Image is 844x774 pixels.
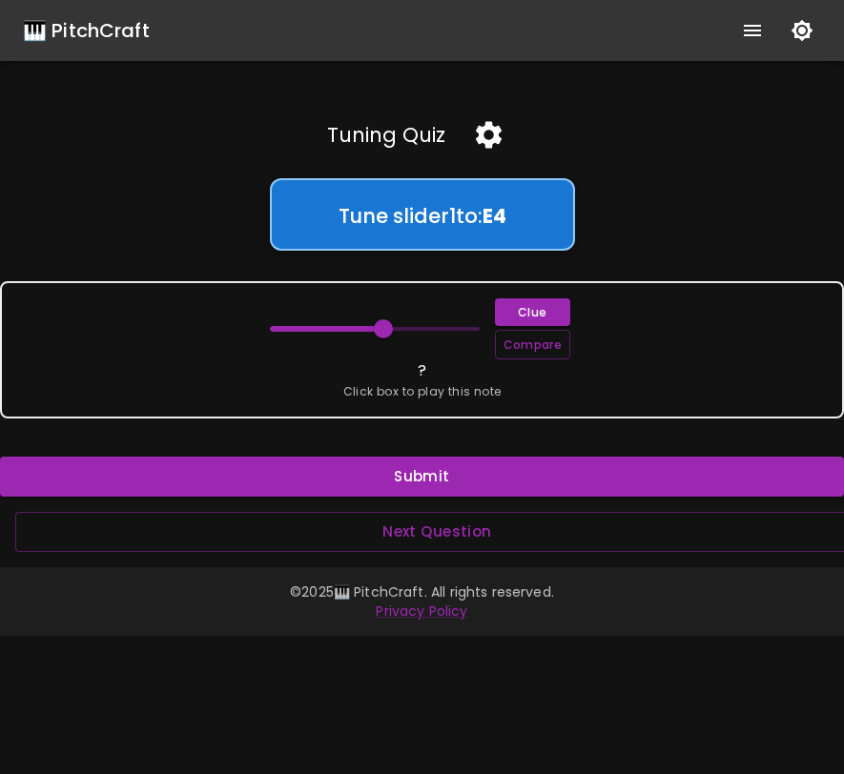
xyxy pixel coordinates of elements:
[23,15,150,46] a: 🎹 PitchCraft
[343,382,502,401] span: Click box to play this note
[730,8,775,53] button: show more
[327,122,445,149] h5: Tuning Quiz
[418,359,426,382] p: ?
[495,330,570,359] button: Compare
[483,202,506,230] b: E 4
[23,582,821,601] p: © 2025 🎹 PitchCraft. All rights reserved.
[495,298,570,326] button: Clue
[376,601,467,621] a: Privacy Policy
[295,203,550,230] h5: Tune slider 1 to:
